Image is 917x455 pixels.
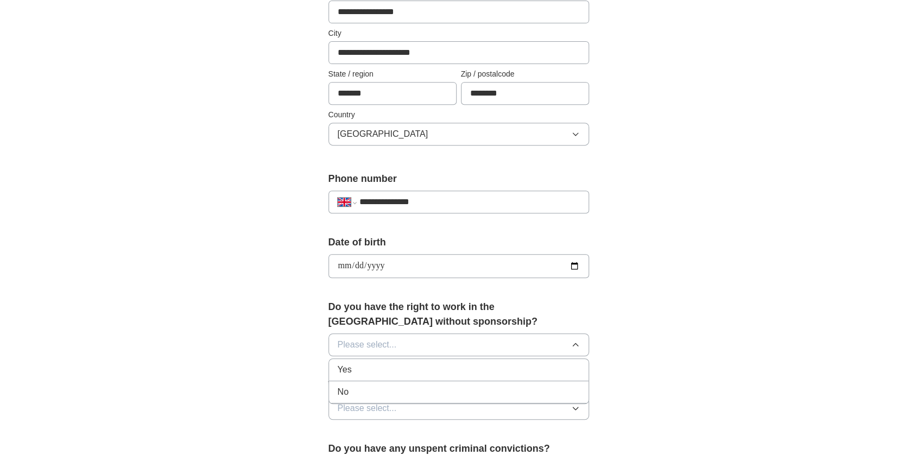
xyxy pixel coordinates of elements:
[328,300,589,329] label: Do you have the right to work in the [GEOGRAPHIC_DATA] without sponsorship?
[338,128,428,141] span: [GEOGRAPHIC_DATA]
[328,109,589,121] label: Country
[338,402,397,415] span: Please select...
[328,123,589,146] button: [GEOGRAPHIC_DATA]
[461,68,589,80] label: Zip / postalcode
[328,397,589,420] button: Please select...
[328,28,589,39] label: City
[328,68,457,80] label: State / region
[328,235,589,250] label: Date of birth
[338,338,397,351] span: Please select...
[328,333,589,356] button: Please select...
[328,172,589,186] label: Phone number
[338,386,349,399] span: No
[338,363,352,376] span: Yes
